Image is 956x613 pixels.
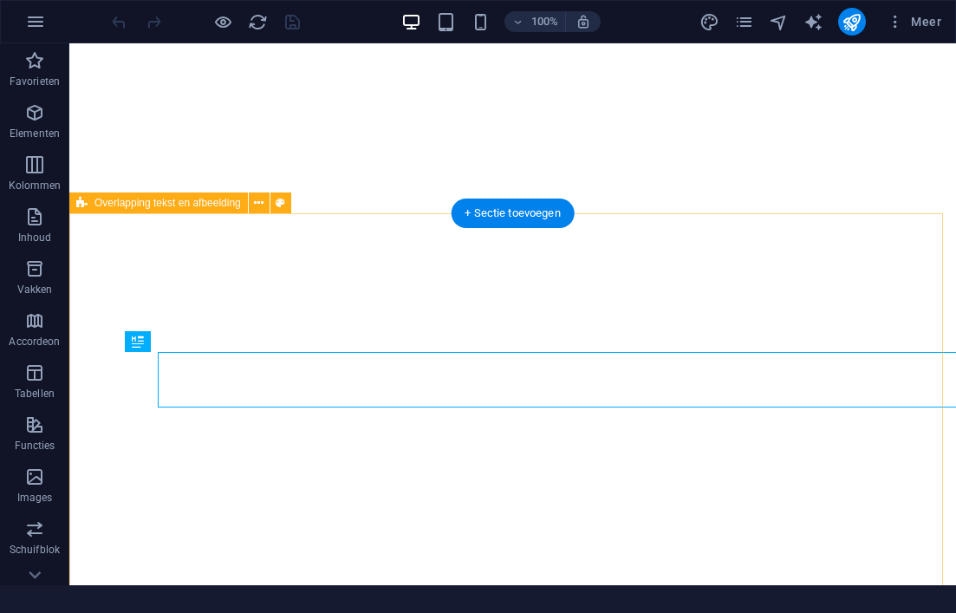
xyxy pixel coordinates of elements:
i: Design (Ctrl+Alt+Y) [699,12,719,32]
p: Favorieten [10,75,60,88]
span: Overlapping tekst en afbeelding [94,198,241,208]
p: Schuifblok [10,543,60,557]
button: publish [838,8,866,36]
button: Meer [880,8,948,36]
p: Inhoud [18,231,52,245]
i: Pagina opnieuw laden [248,12,268,32]
button: text_generator [803,11,824,32]
div: + Sectie toevoegen [451,199,575,228]
h6: 100% [530,11,558,32]
i: Stel bij het wijzigen van de grootte van de weergegeven website automatisch het juist zoomniveau ... [576,14,591,29]
button: navigator [769,11,790,32]
button: reload [247,11,268,32]
i: Publiceren [842,12,862,32]
i: AI Writer [803,12,823,32]
button: 100% [504,11,566,32]
p: Elementen [10,127,60,140]
p: Vakken [17,283,53,297]
p: Tabellen [15,387,55,401]
p: Functies [15,439,55,453]
p: Images [17,491,53,505]
button: Klik hier om de voorbeeldmodus te verlaten en verder te gaan met bewerken [212,11,233,32]
button: design [699,11,720,32]
i: Navigator [769,12,789,32]
i: Pagina's (Ctrl+Alt+S) [734,12,754,32]
p: Accordeon [9,335,60,349]
button: pages [734,11,755,32]
span: Meer [887,13,941,30]
p: Kolommen [9,179,62,192]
